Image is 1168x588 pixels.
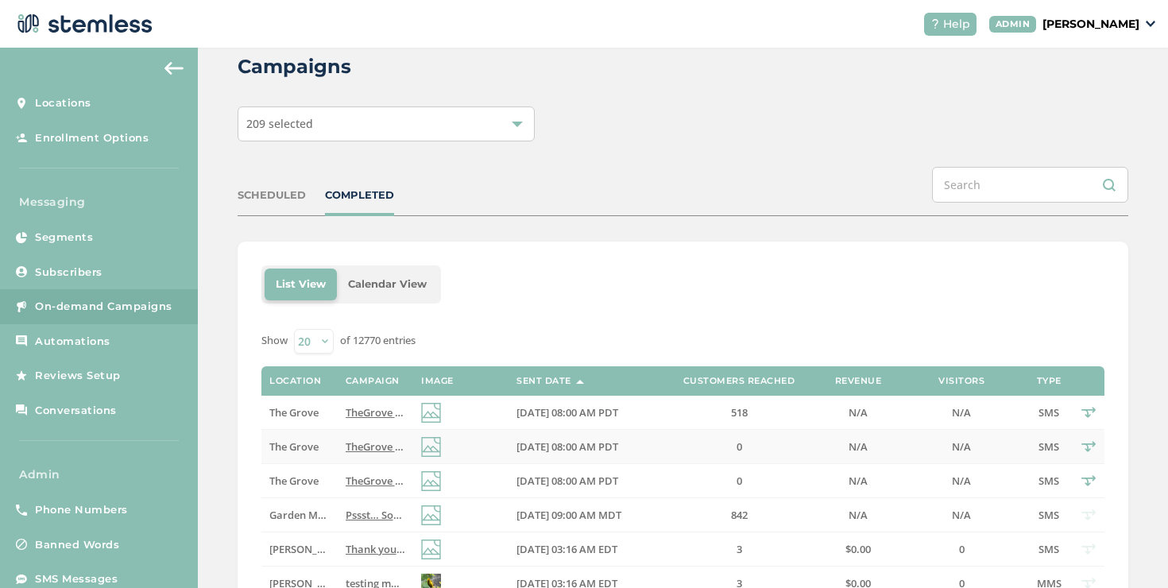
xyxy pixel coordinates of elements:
[849,439,868,454] span: N/A
[269,543,329,556] label: Swapnil Test store
[325,188,394,203] div: COMPLETED
[337,269,438,300] li: Calendar View
[346,543,405,556] label: Thank you for being a valued customer! We've got your insider specials here: Reply END to cancel
[516,439,618,454] span: [DATE] 08:00 AM PDT
[35,230,93,246] span: Segments
[906,406,1017,420] label: N/A
[516,508,621,522] span: [DATE] 09:00 AM MDT
[238,188,306,203] div: SCHEDULED
[346,542,819,556] span: Thank you for being a valued customer! We've got your insider specials here: Reply END to cancel
[35,334,110,350] span: Automations
[1146,21,1155,27] img: icon_down-arrow-small-66adaf34.svg
[1038,542,1059,556] span: SMS
[516,474,618,488] span: [DATE] 08:00 AM PDT
[1038,474,1059,488] span: SMS
[516,440,652,454] label: 10/13/2025 08:00 AM PDT
[1033,509,1065,522] label: SMS
[667,509,810,522] label: 842
[826,509,890,522] label: N/A
[826,543,890,556] label: $0.00
[952,474,971,488] span: N/A
[943,16,970,33] span: Help
[35,403,117,419] span: Conversations
[667,543,810,556] label: 3
[516,376,571,386] label: Sent Date
[516,543,652,556] label: 10/13/2025 03:16 AM EDT
[269,376,321,386] label: Location
[346,406,405,420] label: TheGrove La Mesa: You have a new notification waiting for you, {first_name}! Reply END to cancel
[737,542,742,556] span: 3
[1038,439,1059,454] span: SMS
[1033,474,1065,488] label: SMS
[421,505,441,525] img: icon-img-d887fa0c.svg
[346,405,824,420] span: TheGrove La Mesa: You have a new notification waiting for you, {first_name}! Reply END to cancel
[269,509,329,522] label: Garden Mother Missoula
[238,52,351,81] h2: Campaigns
[346,474,824,488] span: TheGrove La Mesa: You have a new notification waiting for you, {first_name}! Reply END to cancel
[35,265,102,280] span: Subscribers
[906,440,1017,454] label: N/A
[849,474,868,488] span: N/A
[269,474,319,488] span: The Grove
[346,474,405,488] label: TheGrove La Mesa: You have a new notification waiting for you, {first_name}! Reply END to cancel
[737,439,742,454] span: 0
[421,437,441,457] img: icon-img-d887fa0c.svg
[1033,440,1065,454] label: SMS
[959,542,965,556] span: 0
[667,474,810,488] label: 0
[346,439,824,454] span: TheGrove La Mesa: You have a new notification waiting for you, {first_name}! Reply END to cancel
[516,542,617,556] span: [DATE] 03:16 AM EDT
[576,380,584,384] img: icon-sort-1e1d7615.svg
[269,542,400,556] span: [PERSON_NAME] Test store
[938,376,984,386] label: Visitors
[346,508,858,522] span: Pssst… Something good just bloomed. Tap for this week’s Garden Mother specials 🌸 Reply END to cancel
[1033,543,1065,556] label: SMS
[421,403,441,423] img: icon-img-d887fa0c.svg
[246,116,313,131] span: 209 selected
[667,406,810,420] label: 518
[683,376,795,386] label: Customers Reached
[1033,406,1065,420] label: SMS
[35,95,91,111] span: Locations
[952,405,971,420] span: N/A
[1038,405,1059,420] span: SMS
[269,406,329,420] label: The Grove
[346,509,405,522] label: Pssst… Something good just bloomed. Tap for this week’s Garden Mother specials 🌸 Reply END to cancel
[269,440,329,454] label: The Grove
[35,502,128,518] span: Phone Numbers
[906,509,1017,522] label: N/A
[845,542,871,556] span: $0.00
[516,474,652,488] label: 10/13/2025 08:00 AM PDT
[269,405,319,420] span: The Grove
[826,406,890,420] label: N/A
[906,474,1017,488] label: N/A
[731,405,748,420] span: 518
[849,508,868,522] span: N/A
[346,376,400,386] label: Campaign
[1037,376,1062,386] label: Type
[269,474,329,488] label: The Grove
[421,471,441,491] img: icon-img-d887fa0c.svg
[516,405,618,420] span: [DATE] 08:00 AM PDT
[516,509,652,522] label: 10/13/2025 09:00 AM MDT
[421,376,454,386] label: Image
[1042,16,1139,33] p: [PERSON_NAME]
[952,439,971,454] span: N/A
[35,571,118,587] span: SMS Messages
[1089,512,1168,588] iframe: Chat Widget
[261,333,288,349] label: Show
[930,19,940,29] img: icon-help-white-03924b79.svg
[269,439,319,454] span: The Grove
[35,299,172,315] span: On-demand Campaigns
[35,130,149,146] span: Enrollment Options
[849,405,868,420] span: N/A
[13,8,153,40] img: logo-dark-0685b13c.svg
[1038,508,1059,522] span: SMS
[835,376,882,386] label: Revenue
[421,540,441,559] img: icon-img-d887fa0c.svg
[164,62,184,75] img: icon-arrow-back-accent-c549486e.svg
[340,333,416,349] label: of 12770 entries
[906,543,1017,556] label: 0
[667,440,810,454] label: 0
